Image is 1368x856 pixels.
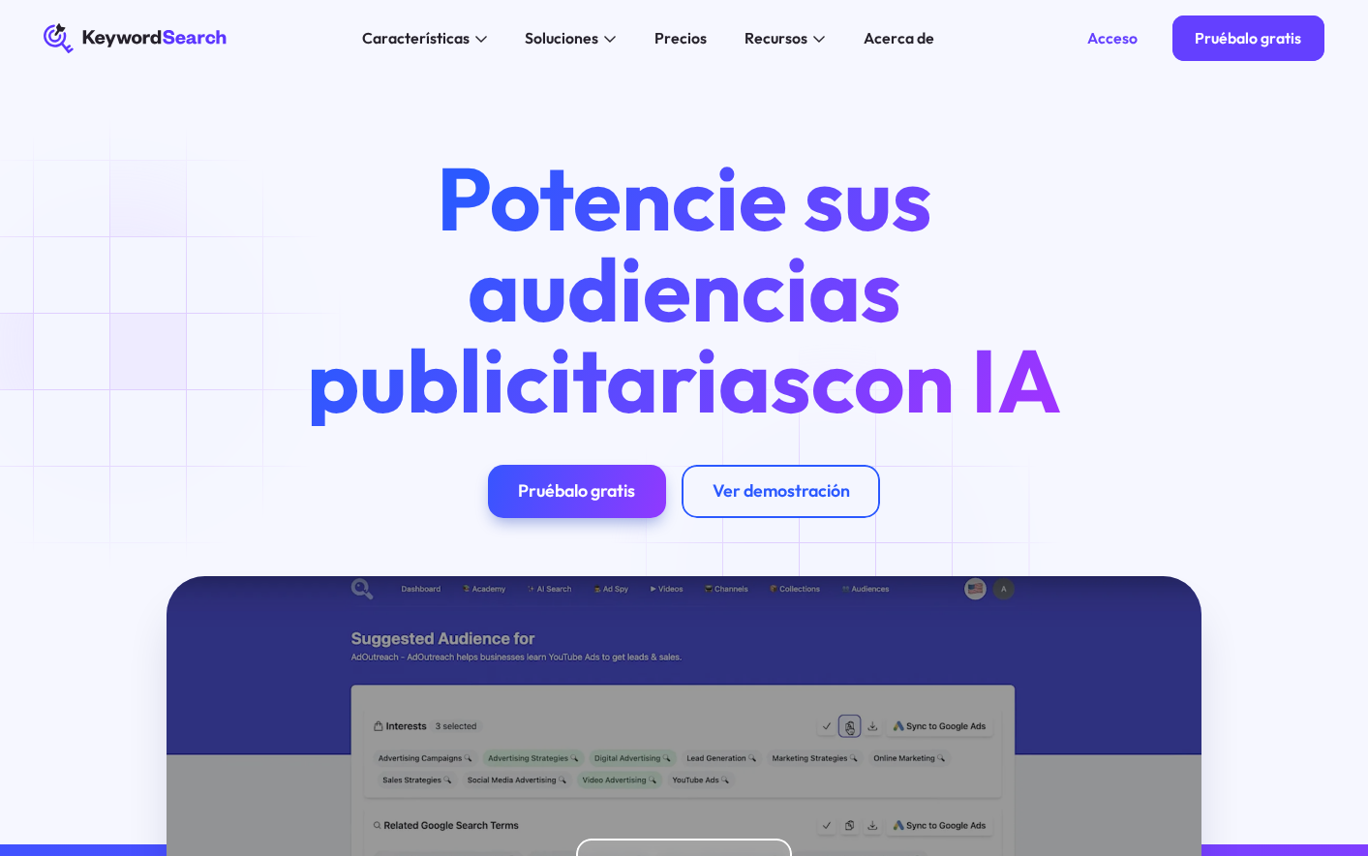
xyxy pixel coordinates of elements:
[745,28,807,47] font: Recursos
[654,28,707,47] font: Precios
[1087,28,1138,47] font: Acceso
[518,479,635,502] font: Pruébalo gratis
[1172,15,1325,62] a: Pruébalo gratis
[1064,15,1161,62] a: Acceso
[713,479,850,502] font: Ver demostración
[1195,28,1301,47] font: Pruébalo gratis
[643,23,718,54] a: Precios
[362,28,470,47] font: Características
[864,28,934,47] font: Acerca de
[811,324,1061,436] font: con IA
[488,465,666,518] a: Pruébalo gratis
[525,28,598,47] font: Soluciones
[852,23,946,54] a: Acerca de
[307,142,932,436] font: Potencie sus audiencias publicitarias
